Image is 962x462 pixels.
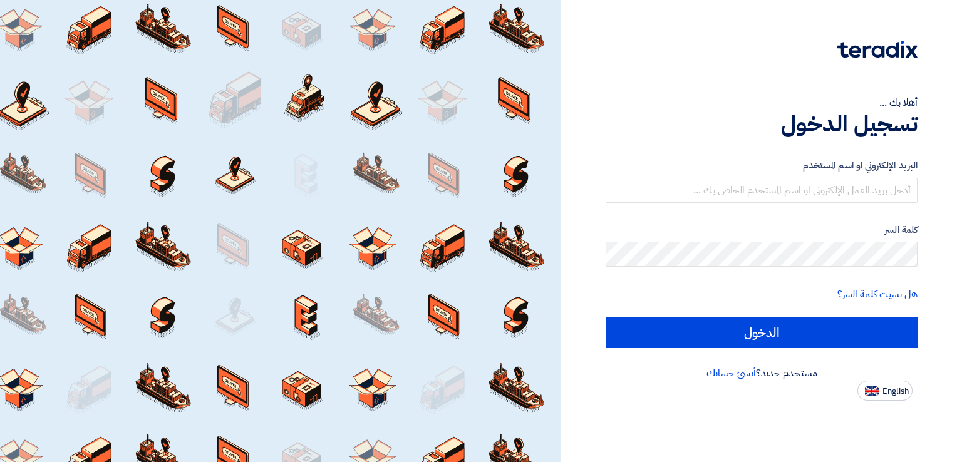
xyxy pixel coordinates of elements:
[606,223,918,237] label: كلمة السر
[837,287,918,302] a: هل نسيت كلمة السر؟
[857,381,913,401] button: English
[606,366,918,381] div: مستخدم جديد؟
[865,386,879,396] img: en-US.png
[882,387,909,396] span: English
[606,158,918,173] label: البريد الإلكتروني او اسم المستخدم
[606,178,918,203] input: أدخل بريد العمل الإلكتروني او اسم المستخدم الخاص بك ...
[606,317,918,348] input: الدخول
[606,95,918,110] div: أهلا بك ...
[606,110,918,138] h1: تسجيل الدخول
[837,41,918,58] img: Teradix logo
[706,366,756,381] a: أنشئ حسابك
